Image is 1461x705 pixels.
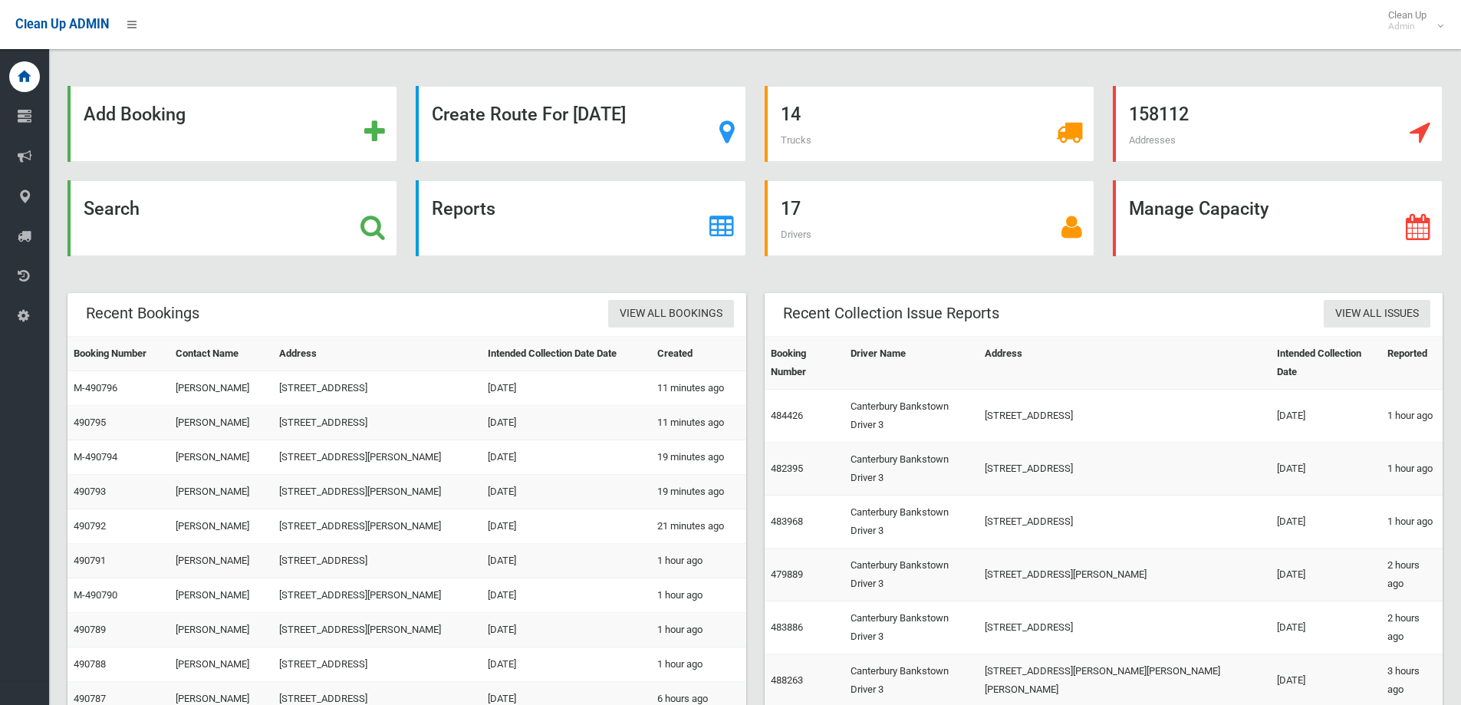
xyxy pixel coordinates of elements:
a: M-490796 [74,382,117,394]
td: 1 hour ago [1381,443,1443,496]
a: 488263 [771,674,803,686]
a: 490788 [74,658,106,670]
strong: Manage Capacity [1129,198,1269,219]
strong: Search [84,198,140,219]
td: Canterbury Bankstown Driver 3 [844,443,979,496]
a: Create Route For [DATE] [416,86,745,162]
td: [STREET_ADDRESS] [273,647,482,682]
a: 490791 [74,555,106,566]
span: Trucks [781,134,811,146]
a: Add Booking [67,86,397,162]
td: [PERSON_NAME] [169,509,272,544]
td: [STREET_ADDRESS][PERSON_NAME] [979,549,1271,601]
a: 490793 [74,486,106,497]
a: Manage Capacity [1113,180,1443,256]
th: Driver Name [844,337,979,390]
td: [STREET_ADDRESS][PERSON_NAME] [273,440,482,475]
span: Clean Up [1380,9,1442,32]
header: Recent Bookings [67,298,218,328]
a: M-490790 [74,589,117,601]
td: [PERSON_NAME] [169,440,272,475]
td: [STREET_ADDRESS][PERSON_NAME] [273,613,482,647]
td: [DATE] [482,578,651,613]
strong: 158112 [1129,104,1189,125]
td: [PERSON_NAME] [169,578,272,613]
a: View All Issues [1324,300,1430,328]
td: Canterbury Bankstown Driver 3 [844,390,979,443]
span: Drivers [781,229,811,240]
th: Address [979,337,1271,390]
th: Booking Number [67,337,169,371]
th: Intended Collection Date [1271,337,1381,390]
td: [STREET_ADDRESS] [273,371,482,406]
a: 490795 [74,417,106,428]
td: 19 minutes ago [651,440,746,475]
td: [DATE] [1271,443,1381,496]
td: 11 minutes ago [651,406,746,440]
td: [PERSON_NAME] [169,475,272,509]
a: 490789 [74,624,106,635]
th: Created [651,337,746,371]
a: 17 Drivers [765,180,1094,256]
strong: Create Route For [DATE] [432,104,626,125]
th: Reported [1381,337,1443,390]
td: 19 minutes ago [651,475,746,509]
td: [DATE] [482,509,651,544]
a: 158112 Addresses [1113,86,1443,162]
td: [PERSON_NAME] [169,406,272,440]
th: Booking Number [765,337,844,390]
td: [STREET_ADDRESS] [979,390,1271,443]
small: Admin [1388,21,1426,32]
td: [DATE] [482,544,651,578]
td: [DATE] [1271,601,1381,654]
td: 1 hour ago [651,578,746,613]
td: [STREET_ADDRESS] [979,601,1271,654]
header: Recent Collection Issue Reports [765,298,1018,328]
td: 11 minutes ago [651,371,746,406]
a: 482395 [771,463,803,474]
th: Intended Collection Date Date [482,337,651,371]
td: [DATE] [1271,496,1381,549]
span: Clean Up ADMIN [15,17,109,31]
td: Canterbury Bankstown Driver 3 [844,549,979,601]
td: [DATE] [482,647,651,682]
td: [DATE] [482,371,651,406]
a: M-490794 [74,451,117,463]
td: 1 hour ago [651,613,746,647]
a: 483968 [771,516,803,527]
th: Address [273,337,482,371]
strong: 14 [781,104,801,125]
td: [STREET_ADDRESS][PERSON_NAME] [273,475,482,509]
td: 1 hour ago [651,544,746,578]
span: Addresses [1129,134,1176,146]
td: [STREET_ADDRESS] [273,406,482,440]
td: 1 hour ago [1381,496,1443,549]
td: Canterbury Bankstown Driver 3 [844,496,979,549]
td: [DATE] [482,475,651,509]
td: [DATE] [482,613,651,647]
td: [PERSON_NAME] [169,613,272,647]
td: Canterbury Bankstown Driver 3 [844,601,979,654]
td: 2 hours ago [1381,549,1443,601]
td: [STREET_ADDRESS][PERSON_NAME] [273,578,482,613]
a: Reports [416,180,745,256]
strong: Add Booking [84,104,186,125]
td: 1 hour ago [651,647,746,682]
td: [STREET_ADDRESS][PERSON_NAME] [273,509,482,544]
td: 21 minutes ago [651,509,746,544]
strong: 17 [781,198,801,219]
td: [DATE] [1271,390,1381,443]
strong: Reports [432,198,495,219]
td: [STREET_ADDRESS] [273,544,482,578]
a: 479889 [771,568,803,580]
td: [PERSON_NAME] [169,544,272,578]
th: Contact Name [169,337,272,371]
td: [PERSON_NAME] [169,647,272,682]
a: 490792 [74,520,106,532]
a: 490787 [74,693,106,704]
td: [STREET_ADDRESS] [979,443,1271,496]
td: [DATE] [482,406,651,440]
td: 2 hours ago [1381,601,1443,654]
td: [DATE] [1271,549,1381,601]
td: [PERSON_NAME] [169,371,272,406]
